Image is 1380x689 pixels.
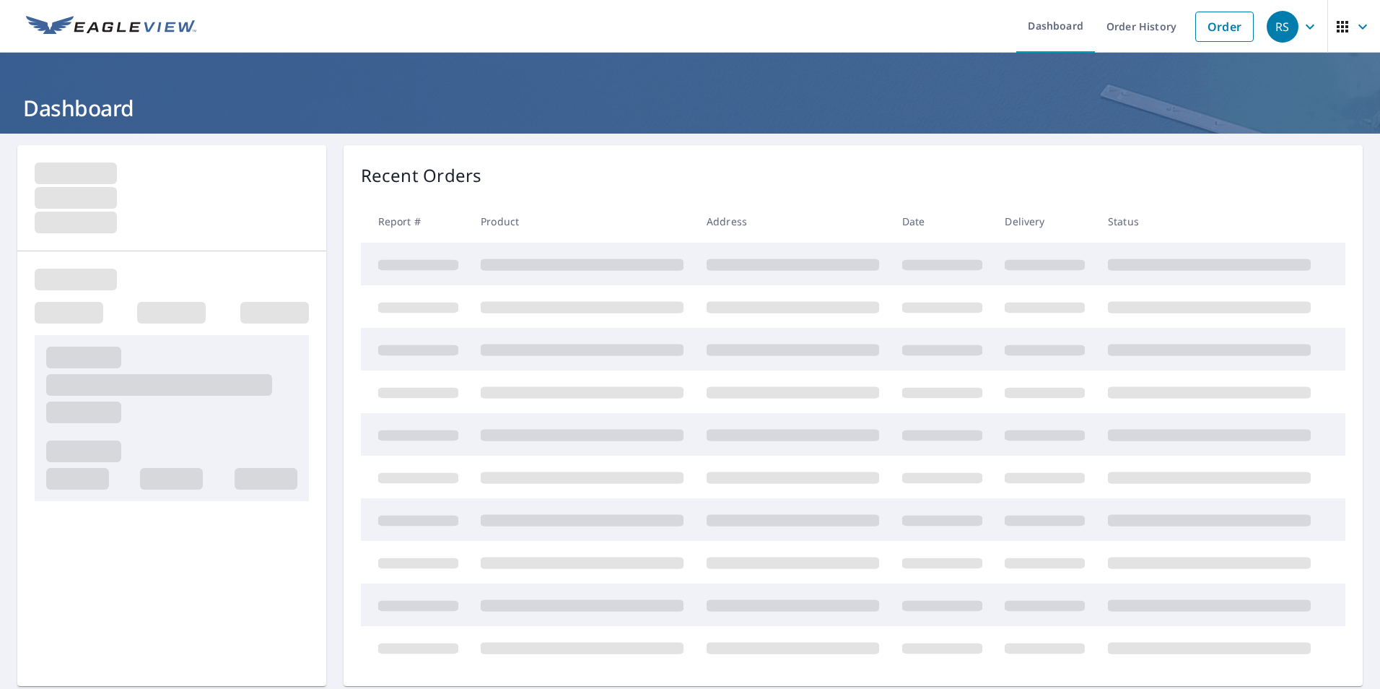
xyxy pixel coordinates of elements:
th: Product [469,200,695,243]
img: EV Logo [26,16,196,38]
h1: Dashboard [17,93,1363,123]
th: Report # [361,200,470,243]
div: RS [1267,11,1298,43]
th: Status [1096,200,1322,243]
a: Order [1195,12,1254,42]
th: Delivery [993,200,1096,243]
p: Recent Orders [361,162,482,188]
th: Date [891,200,994,243]
th: Address [695,200,891,243]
